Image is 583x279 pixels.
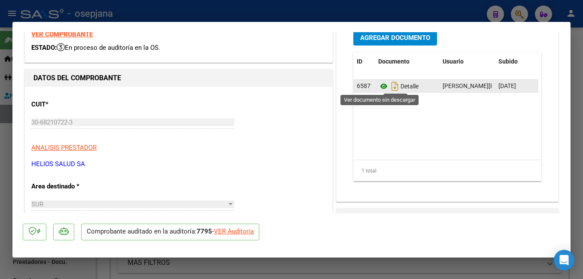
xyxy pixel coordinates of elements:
span: ANALISIS PRESTADOR [31,144,97,152]
datatable-header-cell: Documento [375,52,439,71]
div: VER Auditoría [214,227,254,237]
div: Open Intercom Messenger [554,250,574,270]
h1: TRAZABILIDAD ANMAT [345,212,434,222]
i: Descargar documento [389,79,401,93]
span: Usuario [443,58,464,65]
p: CUIT [31,100,120,109]
strong: DATOS DEL COMPROBANTE [33,74,121,82]
button: Agregar Documento [353,30,437,45]
div: 1 total [353,160,541,182]
span: ID [357,58,362,65]
datatable-header-cell: ID [353,52,375,71]
span: [DATE] [498,82,516,89]
mat-expansion-panel-header: TRAZABILIDAD ANMAT [337,209,558,226]
span: Subido [498,58,518,65]
p: HELIOS SALUD SA [31,159,326,169]
span: Documento [378,58,410,65]
datatable-header-cell: Acción [538,52,581,71]
strong: 7795 [197,227,212,235]
datatable-header-cell: Subido [495,52,538,71]
p: Area destinado * [31,182,120,191]
span: En proceso de auditoría en la OS. [57,44,160,52]
span: SUR [31,200,43,208]
span: ESTADO: [31,44,57,52]
a: VER COMPROBANTE [31,30,93,38]
span: 65871 [357,82,374,89]
span: Agregar Documento [360,34,430,42]
datatable-header-cell: Usuario [439,52,495,71]
p: Comprobante auditado en la auditoría: - [81,224,259,240]
div: DOCUMENTACIÓN RESPALDATORIA [337,23,558,201]
span: Detalle [378,83,419,90]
